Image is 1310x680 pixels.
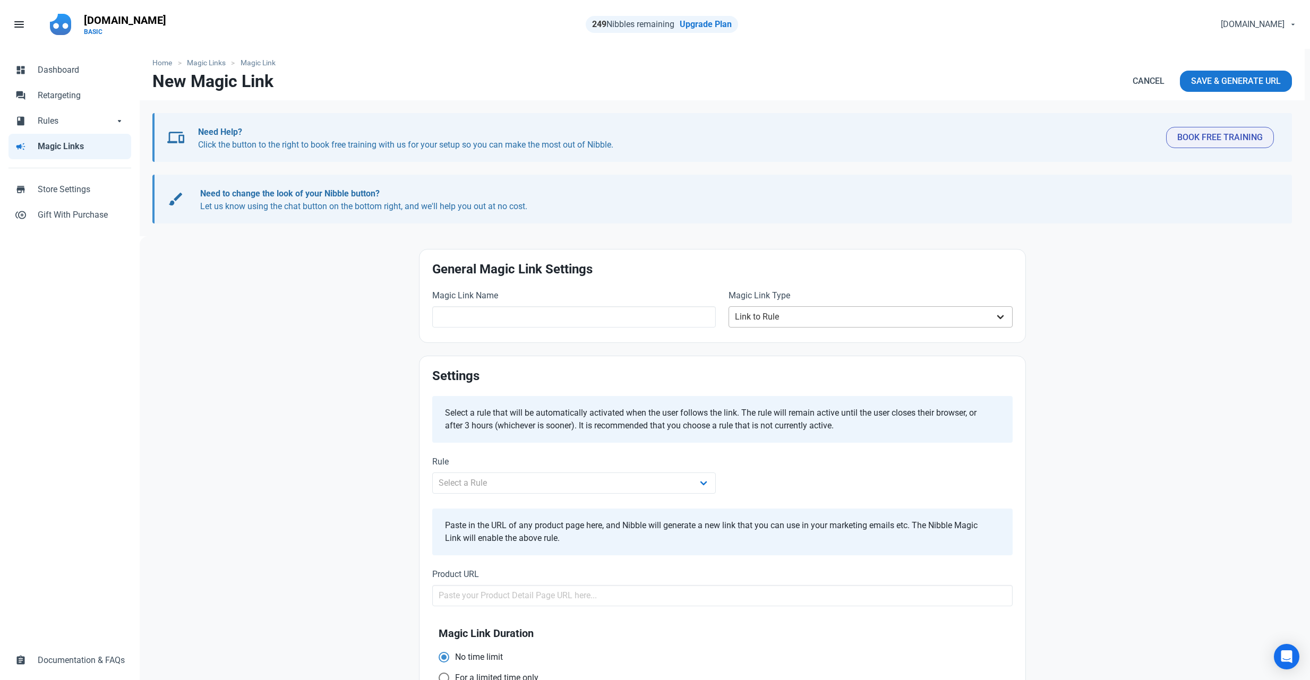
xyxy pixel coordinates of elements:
span: campaign [15,140,26,151]
a: forumRetargeting [8,83,131,108]
a: control_point_duplicateGift With Purchase [8,202,131,228]
div: Open Intercom Messenger [1274,644,1299,669]
h1: New Magic Link [152,72,273,91]
span: brush [167,191,184,208]
a: Upgrade Plan [680,19,732,29]
a: bookRulesarrow_drop_down [8,108,131,134]
div: Select a rule that will be automatically activated when the user follows the link. The rule will ... [445,407,991,432]
span: Save & Generate URL [1191,75,1281,88]
span: forum [15,89,26,100]
label: Rule [432,455,716,468]
span: store [15,183,26,194]
span: menu [13,18,25,31]
button: Save & Generate URL [1180,71,1292,92]
a: assignmentDocumentation & FAQs [8,648,131,673]
a: Home [152,57,177,68]
span: Book Free Training [1177,131,1263,144]
span: Store Settings [38,183,125,196]
p: Let us know using the chat button on the bottom right, and we'll help you out at no cost. [200,187,1263,213]
a: Cancel [1121,71,1176,92]
button: Book Free Training [1166,127,1274,148]
a: campaignMagic Links [8,134,131,159]
h2: Settings [432,369,1013,383]
nav: breadcrumbs [140,49,1305,71]
p: BASIC [84,28,166,36]
span: Nibbles remaining [592,19,674,29]
span: assignment [15,654,26,665]
span: control_point_duplicate [15,209,26,219]
div: Paste in the URL of any product page here, and Nibble will generate a new link that you can use i... [445,519,991,545]
span: Magic Links [38,140,125,153]
span: No time limit [449,652,503,662]
a: dashboardDashboard [8,57,131,83]
button: [DOMAIN_NAME] [1212,14,1304,35]
span: Rules [38,115,114,127]
label: Magic Link Type [729,289,1013,302]
h3: Magic Link Duration [439,627,1006,640]
h2: General Magic Link Settings [432,262,1013,277]
span: [DOMAIN_NAME] [1221,18,1285,31]
label: Product URL [432,568,1013,581]
a: storeStore Settings [8,177,131,202]
b: Need Help? [198,127,242,137]
label: Magic Link Name [432,289,716,302]
input: Paste your Product Detail Page URL here... [432,585,1013,606]
span: book [15,115,26,125]
span: arrow_drop_down [114,115,125,125]
p: Click the button to the right to book free training with us for your setup so you can make the mo... [198,126,1157,151]
span: Documentation & FAQs [38,654,125,667]
span: Dashboard [38,64,125,76]
p: [DOMAIN_NAME] [84,13,166,28]
span: Gift With Purchase [38,209,125,221]
a: Magic Links [182,57,232,68]
span: dashboard [15,64,26,74]
b: Need to change the look of your Nibble button? [200,188,380,199]
span: Retargeting [38,89,125,102]
strong: 249 [592,19,606,29]
span: Cancel [1133,76,1165,86]
span: devices [167,129,184,146]
a: [DOMAIN_NAME]BASIC [78,8,173,40]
